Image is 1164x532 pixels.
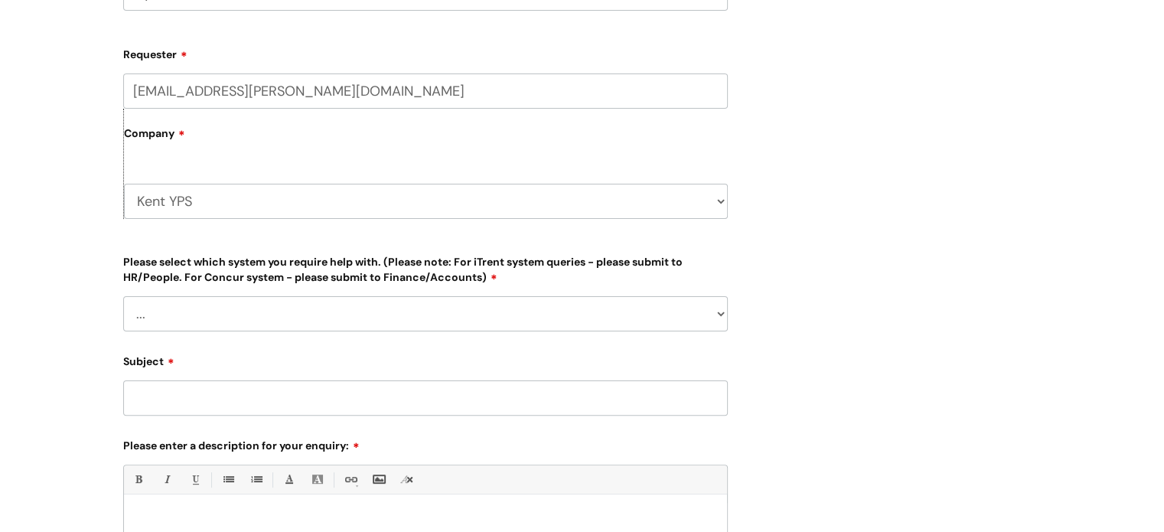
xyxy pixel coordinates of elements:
[341,470,360,489] a: Link
[123,350,728,368] label: Subject
[279,470,298,489] a: Font Color
[157,470,176,489] a: Italic (Ctrl-I)
[123,434,728,452] label: Please enter a description for your enquiry:
[218,470,237,489] a: • Unordered List (Ctrl-Shift-7)
[123,253,728,284] label: Please select which system you require help with. (Please note: For iTrent system queries - pleas...
[123,73,728,109] input: Email
[369,470,388,489] a: Insert Image...
[308,470,327,489] a: Back Color
[129,470,148,489] a: Bold (Ctrl-B)
[185,470,204,489] a: Underline(Ctrl-U)
[123,43,728,61] label: Requester
[246,470,266,489] a: 1. Ordered List (Ctrl-Shift-8)
[124,122,728,156] label: Company
[397,470,416,489] a: Remove formatting (Ctrl-\)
